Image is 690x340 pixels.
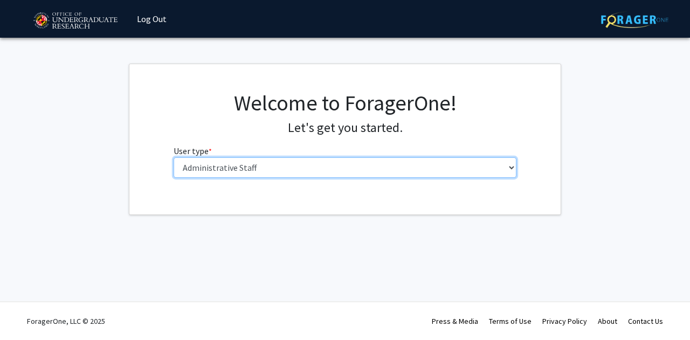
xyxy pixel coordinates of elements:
a: Contact Us [628,316,663,326]
a: Press & Media [432,316,478,326]
a: About [598,316,617,326]
a: Terms of Use [489,316,532,326]
iframe: Chat [8,292,46,332]
img: University of Maryland Logo [30,8,121,34]
h1: Welcome to ForagerOne! [174,90,517,116]
h4: Let's get you started. [174,120,517,136]
label: User type [174,144,212,157]
img: ForagerOne Logo [601,11,668,28]
a: Privacy Policy [542,316,587,326]
div: ForagerOne, LLC © 2025 [27,302,105,340]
